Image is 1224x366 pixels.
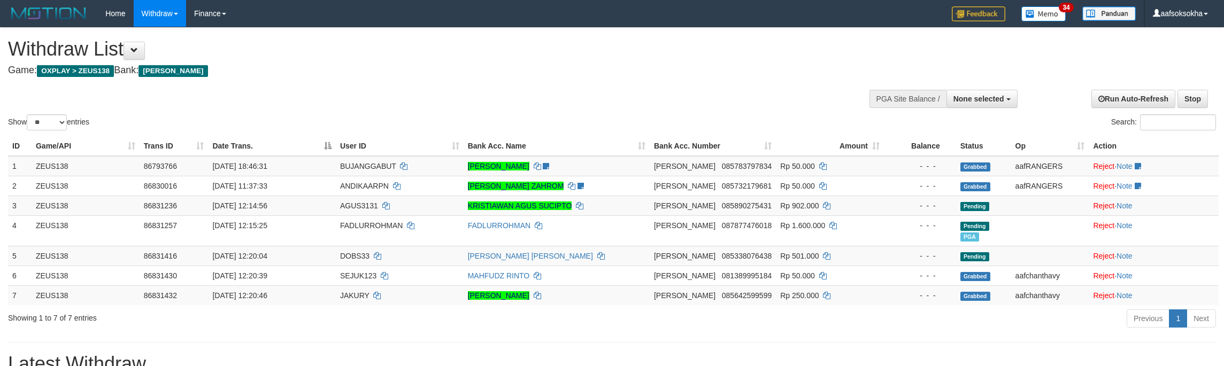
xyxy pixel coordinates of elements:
[960,202,989,211] span: Pending
[468,182,564,190] a: [PERSON_NAME] ZAHROM
[1089,266,1219,285] td: ·
[208,136,335,156] th: Date Trans.: activate to sort column descending
[780,182,815,190] span: Rp 50.000
[1093,291,1114,300] a: Reject
[722,252,772,260] span: Copy 085338076438 to clipboard
[212,182,267,190] span: [DATE] 11:37:33
[8,215,32,246] td: 4
[8,285,32,305] td: 7
[722,162,772,170] span: Copy 085783797834 to clipboard
[8,246,32,266] td: 5
[144,162,177,170] span: 86793766
[212,162,267,170] span: [DATE] 18:46:31
[340,201,378,210] span: AGUS3131
[888,200,952,211] div: - - -
[654,221,715,230] span: [PERSON_NAME]
[8,136,32,156] th: ID
[468,271,530,280] a: MAHFUDZ RINTO
[8,196,32,215] td: 3
[32,246,140,266] td: ZEUS138
[1021,6,1066,21] img: Button%20Memo.svg
[32,215,140,246] td: ZEUS138
[1089,246,1219,266] td: ·
[1117,201,1133,210] a: Note
[946,90,1018,108] button: None selected
[1089,176,1219,196] td: ·
[1093,221,1114,230] a: Reject
[144,182,177,190] span: 86830016
[888,270,952,281] div: - - -
[8,5,89,21] img: MOTION_logo.png
[960,292,990,301] span: Grabbed
[888,220,952,231] div: - - -
[780,271,815,280] span: Rp 50.000
[722,201,772,210] span: Copy 085890275431 to clipboard
[1011,176,1089,196] td: aafRANGERS
[1082,6,1136,21] img: panduan.png
[1177,90,1208,108] a: Stop
[1093,162,1114,170] a: Reject
[654,252,715,260] span: [PERSON_NAME]
[888,161,952,172] div: - - -
[960,232,979,242] span: Marked by aafRornrotha
[32,156,140,176] td: ZEUS138
[1093,201,1114,210] a: Reject
[1011,136,1089,156] th: Op: activate to sort column ascending
[340,271,376,280] span: SEJUK123
[8,38,805,60] h1: Withdraw List
[654,162,715,170] span: [PERSON_NAME]
[1117,162,1133,170] a: Note
[650,136,776,156] th: Bank Acc. Number: activate to sort column ascending
[884,136,956,156] th: Balance
[1093,271,1114,280] a: Reject
[1117,291,1133,300] a: Note
[144,221,177,230] span: 86831257
[32,136,140,156] th: Game/API: activate to sort column ascending
[722,291,772,300] span: Copy 085642599599 to clipboard
[140,136,209,156] th: Trans ID: activate to sort column ascending
[144,291,177,300] span: 86831432
[722,271,772,280] span: Copy 081389995184 to clipboard
[1089,136,1219,156] th: Action
[8,308,502,323] div: Showing 1 to 7 of 7 entries
[1117,252,1133,260] a: Note
[212,201,267,210] span: [DATE] 12:14:56
[340,291,369,300] span: JAKURY
[32,196,140,215] td: ZEUS138
[869,90,946,108] div: PGA Site Balance /
[32,285,140,305] td: ZEUS138
[776,136,884,156] th: Amount: activate to sort column ascending
[468,291,529,300] a: [PERSON_NAME]
[956,136,1011,156] th: Status
[1011,266,1089,285] td: aafchanthavy
[888,290,952,301] div: - - -
[340,162,396,170] span: BUJANGGABUT
[32,266,140,285] td: ZEUS138
[468,201,572,210] a: KRISTIAWAN AGUS SUCIPTO
[212,271,267,280] span: [DATE] 12:20:39
[1117,271,1133,280] a: Note
[780,252,819,260] span: Rp 501.000
[37,65,114,77] span: OXPLAY > ZEUS138
[960,182,990,191] span: Grabbed
[464,136,650,156] th: Bank Acc. Name: activate to sort column ascending
[340,252,369,260] span: DOBS33
[722,182,772,190] span: Copy 085732179681 to clipboard
[1169,309,1187,328] a: 1
[8,176,32,196] td: 2
[144,201,177,210] span: 86831236
[8,156,32,176] td: 1
[654,271,715,280] span: [PERSON_NAME]
[654,291,715,300] span: [PERSON_NAME]
[953,95,1004,103] span: None selected
[1011,156,1089,176] td: aafRANGERS
[340,182,389,190] span: ANDIKAARPN
[212,221,267,230] span: [DATE] 12:15:25
[340,221,403,230] span: FADLURROHMAN
[336,136,464,156] th: User ID: activate to sort column ascending
[468,221,530,230] a: FADLURROHMAN
[1187,309,1216,328] a: Next
[1111,114,1216,130] label: Search:
[8,266,32,285] td: 6
[888,251,952,261] div: - - -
